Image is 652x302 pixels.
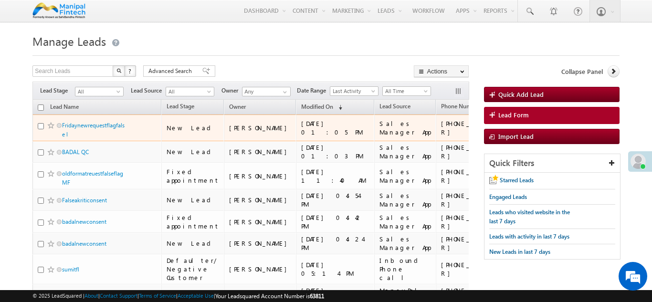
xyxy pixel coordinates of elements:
[278,87,290,97] a: Show All Items
[128,67,133,75] span: ?
[215,292,324,300] span: Your Leadsquared Account Number is
[62,170,123,186] a: oldformatreuestfalseflag MF
[166,87,214,96] a: All
[221,86,242,95] span: Owner
[379,103,410,110] span: Lead Source
[441,119,503,136] div: [PHONE_NUMBER]
[229,172,292,180] div: [PERSON_NAME]
[498,90,544,98] span: Quick Add Lead
[229,147,292,156] div: [PERSON_NAME]
[379,119,431,136] div: Sales Manager App
[229,196,292,204] div: [PERSON_NAME]
[229,218,292,226] div: [PERSON_NAME]
[100,292,137,299] a: Contact Support
[379,191,431,208] div: Sales Manager App
[62,240,106,247] a: badalnewconsent
[436,101,484,114] a: Phone Number
[167,147,220,156] div: New Lead
[441,143,503,160] div: [PHONE_NUMBER]
[167,196,220,204] div: New Lead
[379,167,431,185] div: Sales Manager App
[229,124,292,132] div: [PERSON_NAME]
[379,235,431,252] div: Sales Manager App
[561,67,603,76] span: Collapse Panel
[167,239,220,248] div: New Lead
[62,122,125,138] a: Fridaynewrequestflagfalse l
[375,101,415,114] a: Lead Source
[489,193,527,200] span: Engaged Leads
[335,104,342,111] span: (sorted descending)
[301,235,370,252] div: [DATE] 04:24 PM
[75,87,121,96] span: All
[301,213,370,230] div: [DATE] 04:42 PM
[301,191,370,208] div: [DATE] 04:54 PM
[379,143,431,160] div: Sales Manager App
[498,111,529,119] span: Lead Form
[414,65,469,77] button: Actions
[229,103,246,110] span: Owner
[32,33,106,49] span: Manage Leads
[383,87,428,95] span: All Time
[489,248,550,255] span: New Leads in last 7 days
[296,101,347,114] a: Modified On (sorted descending)
[75,87,124,96] a: All
[166,87,211,96] span: All
[162,101,199,114] a: Lead Stage
[167,256,220,282] div: Defaulter/ Negative Customer
[62,266,79,273] a: sumitfl
[116,68,121,73] img: Search
[441,103,480,110] span: Phone Number
[498,132,534,140] span: Import Lead
[484,154,620,173] div: Quick Filters
[301,103,333,110] span: Modified On
[301,260,370,278] div: [DATE] 05:14 PM
[62,218,106,225] a: badalnewconsent
[441,260,503,278] div: [PHONE_NUMBER]
[178,292,214,299] a: Acceptable Use
[301,119,370,136] div: [DATE] 01:05 PM
[310,292,324,300] span: 63811
[131,86,166,95] span: Lead Source
[382,86,431,96] a: All Time
[167,213,220,230] div: Fixed appointment
[84,292,98,299] a: About
[489,208,570,225] span: Leads who visited website in the last 7 days
[330,86,379,96] a: Last Activity
[242,87,291,96] input: Type to Search
[38,104,44,111] input: Check all records
[32,2,85,19] img: Custom Logo
[40,86,75,95] span: Lead Stage
[379,256,431,282] div: Inbound Phone call
[301,143,370,160] div: [DATE] 01:03 PM
[62,197,107,204] a: Falseakriticonsent
[229,239,292,248] div: [PERSON_NAME]
[167,124,220,132] div: New Lead
[167,167,220,185] div: Fixed appointment
[301,167,370,185] div: [DATE] 11:40 AM
[489,233,569,240] span: Leads with activity in last 7 days
[139,292,176,299] a: Terms of Service
[441,191,503,208] div: [PHONE_NUMBER]
[148,67,195,75] span: Advanced Search
[125,65,136,77] button: ?
[484,107,620,124] a: Lead Form
[441,213,503,230] div: [PHONE_NUMBER]
[330,87,376,95] span: Last Activity
[45,102,84,114] a: Lead Name
[379,213,431,230] div: Sales Manager App
[62,148,89,156] a: BADAL QC
[441,235,503,252] div: [PHONE_NUMBER]
[32,292,324,301] span: © 2025 LeadSquared | | | | |
[297,86,330,95] span: Date Range
[500,177,534,184] span: Starred Leads
[167,103,194,110] span: Lead Stage
[229,265,292,273] div: [PERSON_NAME]
[441,167,503,185] div: [PHONE_NUMBER]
